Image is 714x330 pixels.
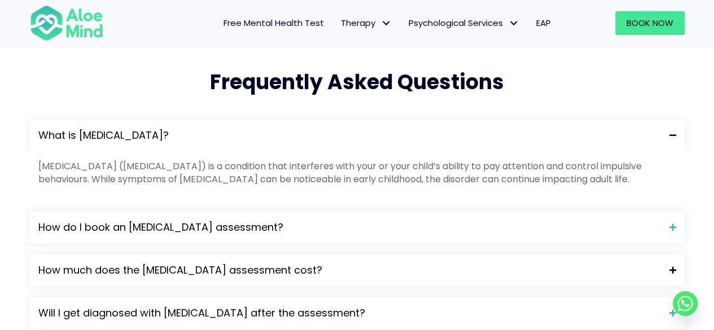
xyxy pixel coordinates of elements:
[506,15,522,32] span: Psychological Services: submenu
[536,17,551,29] span: EAP
[332,11,400,35] a: TherapyTherapy: submenu
[30,5,103,42] img: Aloe mind Logo
[210,68,504,96] span: Frequently Asked Questions
[409,17,519,29] span: Psychological Services
[224,17,324,29] span: Free Mental Health Test
[378,15,395,32] span: Therapy: submenu
[38,306,661,320] span: Will I get diagnosed with [MEDICAL_DATA] after the assessment?
[673,291,698,316] a: Whatsapp
[118,11,559,35] nav: Menu
[38,263,661,278] span: How much does the [MEDICAL_DATA] assessment cost?
[38,220,661,235] span: How do I book an [MEDICAL_DATA] assessment?
[528,11,559,35] a: EAP
[400,11,528,35] a: Psychological ServicesPsychological Services: submenu
[38,160,676,186] p: [MEDICAL_DATA] ([MEDICAL_DATA]) is a condition that interferes with your or your child’s ability ...
[215,11,332,35] a: Free Mental Health Test
[615,11,685,35] a: Book Now
[627,17,673,29] span: Book Now
[38,128,661,143] span: What is [MEDICAL_DATA]?
[341,17,392,29] span: Therapy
